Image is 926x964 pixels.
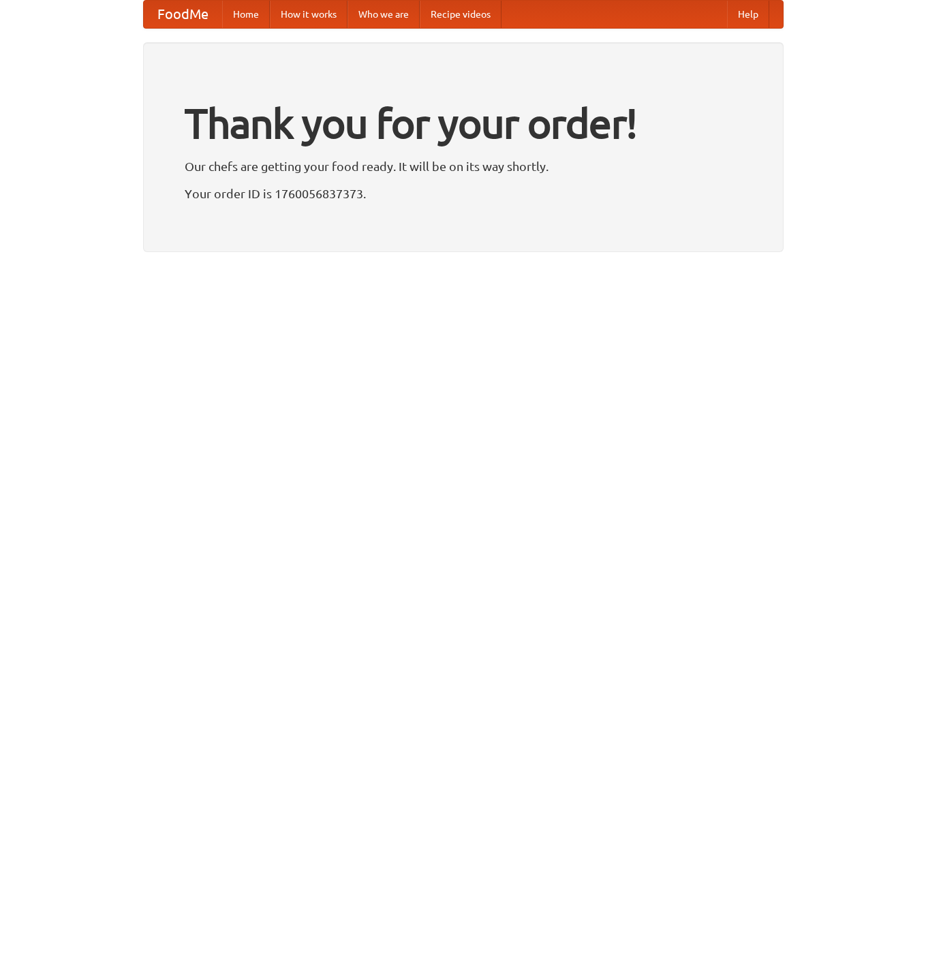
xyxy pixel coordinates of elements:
p: Our chefs are getting your food ready. It will be on its way shortly. [185,156,742,176]
p: Your order ID is 1760056837373. [185,183,742,204]
a: FoodMe [144,1,222,28]
a: Who we are [348,1,420,28]
a: Home [222,1,270,28]
h1: Thank you for your order! [185,91,742,156]
a: Help [727,1,769,28]
a: Recipe videos [420,1,501,28]
a: How it works [270,1,348,28]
